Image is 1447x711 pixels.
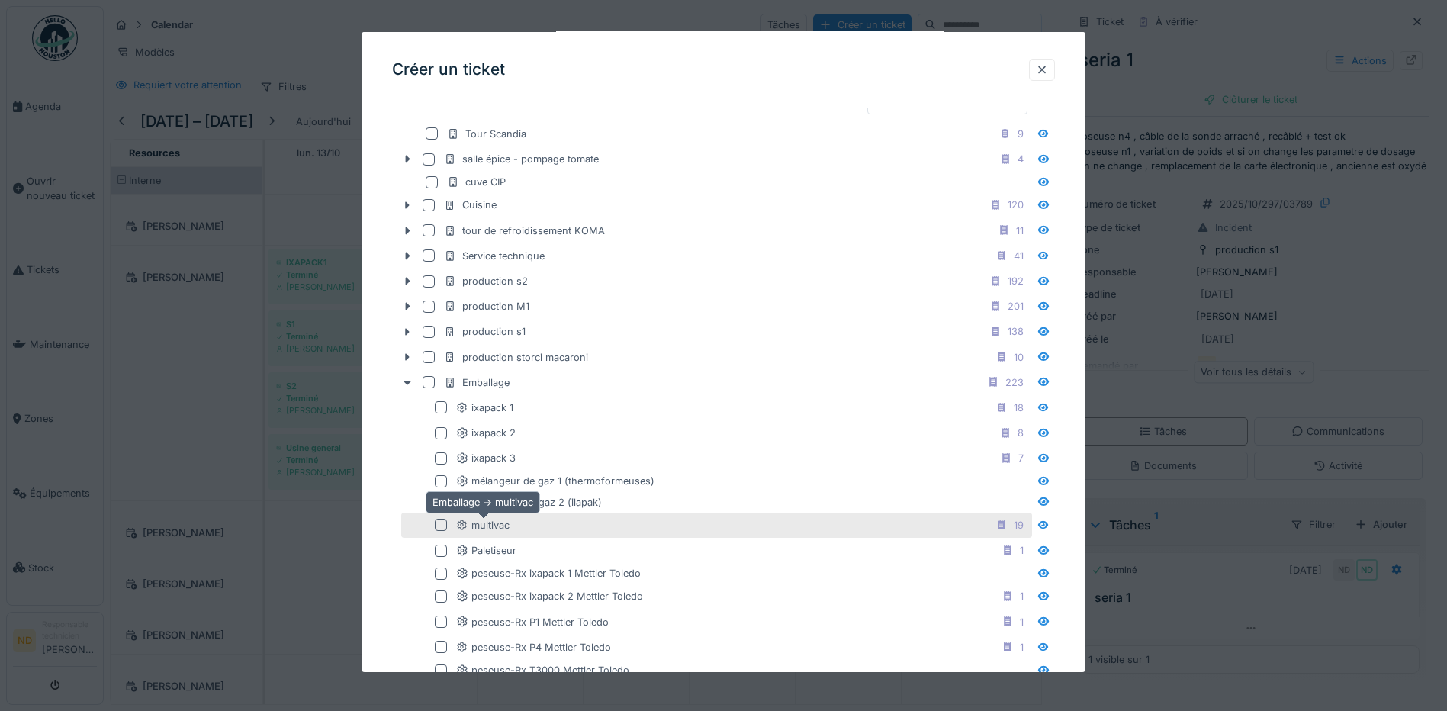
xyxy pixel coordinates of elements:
[1018,426,1024,440] div: 8
[426,491,540,513] div: Emballage -> multivac
[1014,249,1024,263] div: 41
[1020,640,1024,655] div: 1
[1008,198,1024,212] div: 120
[1018,451,1024,465] div: 7
[1020,615,1024,629] div: 1
[444,249,545,263] div: Service technique
[456,474,654,488] div: mélangeur de gaz 1 (thermoformeuses)
[456,451,516,465] div: ixapack 3
[447,175,506,189] div: cuve CIP
[1014,401,1024,415] div: 18
[456,401,513,415] div: ixapack 1
[456,566,641,581] div: peseuse-Rx ixapack 1 Mettler Toledo
[447,127,526,141] div: Tour Scandia
[456,640,611,655] div: peseuse-Rx P4 Mettler Toledo
[444,274,528,288] div: production s2
[1005,375,1024,390] div: 223
[1008,299,1024,314] div: 201
[456,543,516,558] div: Paletiseur
[444,349,588,364] div: production storci macaroni
[1020,589,1024,603] div: 1
[444,224,605,238] div: tour de refroidissement KOMA
[444,198,497,212] div: Cuisine
[444,299,529,314] div: production M1
[456,663,629,677] div: peseuse-Rx T3000 Mettler Toledo
[1018,127,1024,141] div: 9
[1014,518,1024,532] div: 19
[444,375,510,390] div: Emballage
[392,88,587,109] div: Sélectionner parmi les équipements
[1020,543,1024,558] div: 1
[1008,274,1024,288] div: 192
[1018,152,1024,166] div: 4
[456,589,643,603] div: peseuse-Rx ixapack 2 Mettler Toledo
[444,152,599,166] div: salle épice - pompage tomate
[456,426,516,440] div: ixapack 2
[392,60,505,79] h3: Créer un ticket
[456,518,510,532] div: multivac
[1008,324,1024,339] div: 138
[1014,349,1024,364] div: 10
[456,615,609,629] div: peseuse-Rx P1 Mettler Toledo
[444,324,526,339] div: production s1
[1016,224,1024,238] div: 11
